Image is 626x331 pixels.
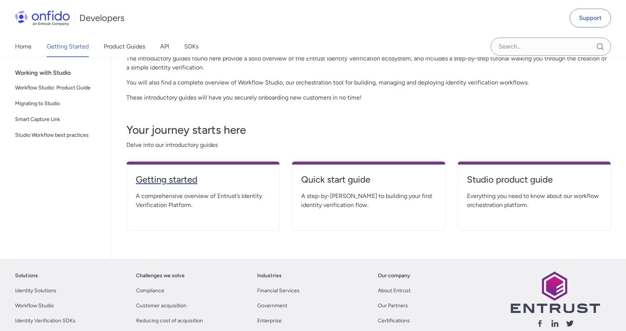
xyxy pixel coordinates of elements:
h3: Your journey starts here [126,122,611,138]
a: Workflow Studio [15,301,54,310]
svg: Follow us facebook [535,319,544,328]
p: You will also find a complete overview of Workflow Studio, our orchestration tool for building, m... [126,78,611,87]
a: Industries [257,271,282,280]
span: A comprehensive overview of Entrust’s Identity Verification Platform. [136,192,270,210]
a: Quick start guide [301,174,436,192]
h4: Studio product guide [467,174,602,186]
input: Onfido search input field [491,38,611,56]
a: Identity Verification SDKs [15,316,76,325]
a: Migrating to Studio [12,96,105,111]
a: Follow us X (Twitter) [565,319,574,331]
span: Smart Capture Link [15,115,102,124]
a: Compliance [136,286,164,295]
a: Identity Solutions [15,286,56,295]
a: Our company [378,271,410,280]
h4: Getting started [136,174,270,186]
a: Our Partners [378,301,408,310]
a: Certifications [378,316,410,325]
div: Working with Studio [15,65,108,80]
h4: Quick start guide [301,174,436,186]
span: Migrating to Studio [15,99,102,108]
a: Follow us facebook [535,319,544,331]
span: Workflow Studio: Product Guide [15,83,102,92]
a: Customer acquisition [136,301,186,310]
a: Product Guides [104,36,145,57]
a: Solutions [15,271,38,280]
a: About Entrust [378,286,411,295]
a: SDKs [184,36,199,57]
p: The introductory guides found here provide a solid overview of the Entrust Identity Verification ... [126,54,611,72]
a: Support [570,9,611,27]
a: Getting started [136,174,270,192]
a: Follow us linkedin [550,319,559,331]
a: Reducing cost of acquisition [136,316,203,325]
svg: Follow us linkedin [550,319,559,328]
img: Onfido Logo [15,11,70,26]
a: Home [15,36,32,57]
a: Workflow Studio: Product Guide [12,80,105,95]
a: Enterprise [257,316,282,325]
span: Studio Workflow best practices [15,131,102,140]
a: Studio Workflow best practices [12,128,105,143]
svg: Follow us X (Twitter) [565,319,574,328]
a: Studio product guide [467,174,602,192]
a: Smart Capture Link [12,112,105,127]
h1: Developers [79,12,124,24]
a: Financial Services [257,286,300,295]
span: Everything you need to know about our workflow orchestration platform. [467,192,602,210]
span: Delve into our introductory guides [126,141,611,150]
img: Entrust logo [510,271,600,313]
p: These introductory guides will have you securely onboarding new customers in no time! [126,93,611,102]
span: A step-by-[PERSON_NAME] to building your first identity verification flow. [301,192,436,210]
a: Challenges we solve [136,271,185,280]
a: Government [257,301,287,310]
a: API [160,36,169,57]
a: Getting Started [47,36,89,57]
